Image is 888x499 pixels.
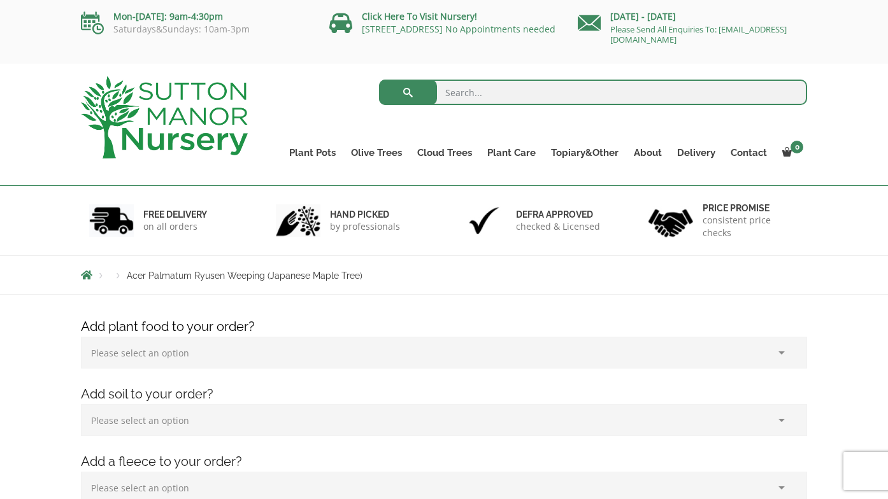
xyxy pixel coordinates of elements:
[89,204,134,237] img: 1.jpg
[648,201,693,240] img: 4.jpg
[610,24,787,45] a: Please Send All Enquiries To: [EMAIL_ADDRESS][DOMAIN_NAME]
[775,144,807,162] a: 0
[578,9,807,24] p: [DATE] - [DATE]
[379,80,808,105] input: Search...
[516,209,600,220] h6: Defra approved
[670,144,723,162] a: Delivery
[791,141,803,153] span: 0
[543,144,626,162] a: Topiary&Other
[480,144,543,162] a: Plant Care
[462,204,506,237] img: 3.jpg
[330,220,400,233] p: by professionals
[626,144,670,162] a: About
[81,76,248,158] img: logo
[282,144,343,162] a: Plant Pots
[276,204,320,237] img: 2.jpg
[516,220,600,233] p: checked & Licensed
[127,271,362,281] span: Acer Palmatum Ryusen Weeping (Japanese Maple Tree)
[703,202,799,214] h6: Price promise
[343,144,410,162] a: Olive Trees
[410,144,480,162] a: Cloud Trees
[362,23,555,35] a: [STREET_ADDRESS] No Appointments needed
[71,317,817,337] h4: Add plant food to your order?
[81,24,310,34] p: Saturdays&Sundays: 10am-3pm
[71,452,817,472] h4: Add a fleece to your order?
[703,214,799,239] p: consistent price checks
[143,209,207,220] h6: FREE DELIVERY
[81,9,310,24] p: Mon-[DATE]: 9am-4:30pm
[362,10,477,22] a: Click Here To Visit Nursery!
[723,144,775,162] a: Contact
[330,209,400,220] h6: hand picked
[143,220,207,233] p: on all orders
[71,384,817,404] h4: Add soil to your order?
[81,270,807,280] nav: Breadcrumbs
